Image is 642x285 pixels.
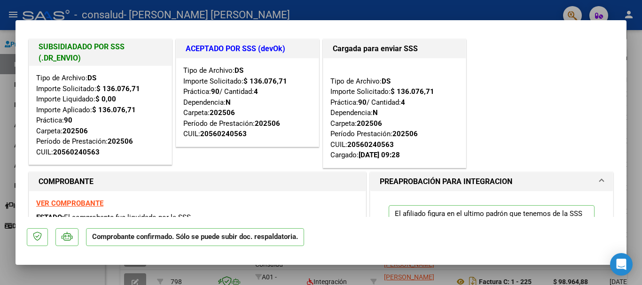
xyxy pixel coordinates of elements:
strong: 202506 [255,119,280,128]
div: 20560240563 [200,129,247,139]
strong: 202506 [357,119,382,128]
strong: 202506 [108,137,133,146]
h1: PREAPROBACIÓN PARA INTEGRACION [380,176,512,187]
strong: DS [382,77,391,85]
strong: N [226,98,231,107]
p: El afiliado figura en el ultimo padrón que tenemos de la SSS de [389,205,595,240]
a: VER COMPROBANTE [36,199,103,208]
strong: 90 [64,116,72,124]
div: Tipo de Archivo: Importe Solicitado: Práctica: / Cantidad: Dependencia: Carpeta: Período de Prest... [183,65,312,139]
strong: 90 [358,98,367,107]
strong: DS [87,74,96,82]
h1: Cargada para enviar SSS [333,43,456,54]
strong: 4 [401,98,405,107]
div: Tipo de Archivo: Importe Solicitado: Importe Liquidado: Importe Aplicado: Práctica: Carpeta: Perí... [36,73,164,157]
strong: 202506 [63,127,88,135]
div: 20560240563 [347,139,394,150]
div: 20560240563 [53,147,100,158]
strong: COMPROBANTE [39,177,94,186]
p: Comprobante confirmado. Sólo se puede subir doc. respaldatoria. [86,228,304,246]
strong: 90 [211,87,219,96]
span: El comprobante fue liquidado por la SSS. [64,213,193,222]
div: Open Intercom Messenger [610,253,633,276]
strong: 4 [254,87,258,96]
strong: $ 0,00 [95,95,116,103]
strong: $ 136.076,71 [92,106,136,114]
strong: 202506 [392,130,418,138]
strong: $ 136.076,71 [96,85,140,93]
strong: [DATE] 09:28 [359,151,400,159]
h1: ACEPTADO POR SSS (devOk) [186,43,309,54]
strong: N [373,108,378,117]
mat-expansion-panel-header: PREAPROBACIÓN PARA INTEGRACION [370,172,613,191]
strong: $ 136.076,71 [243,77,287,85]
div: Tipo de Archivo: Importe Solicitado: Práctica: / Cantidad: Dependencia: Carpeta: Período Prestaci... [330,65,459,161]
span: ESTADO: [36,213,64,222]
strong: DS [235,66,243,75]
h1: SUBSIDIADADO POR SSS (.DR_ENVIO) [39,41,162,64]
strong: $ 136.076,71 [391,87,434,96]
strong: 202506 [210,108,235,117]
